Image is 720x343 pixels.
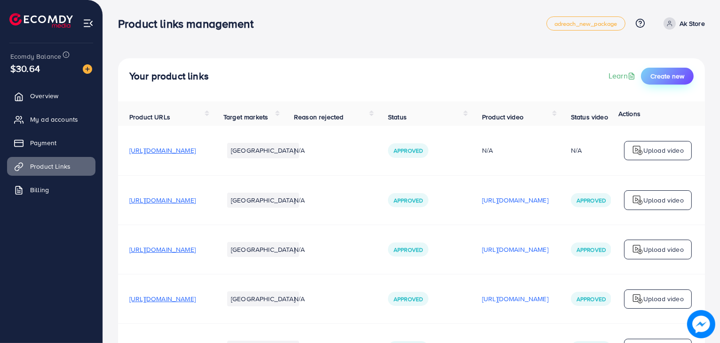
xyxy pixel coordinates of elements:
[83,18,94,29] img: menu
[294,294,305,304] span: N/A
[632,145,643,156] img: logo
[30,185,49,195] span: Billing
[7,157,95,176] a: Product Links
[129,245,196,254] span: [URL][DOMAIN_NAME]
[482,195,548,206] p: [URL][DOMAIN_NAME]
[577,196,606,204] span: Approved
[7,110,95,129] a: My ad accounts
[482,244,548,255] p: [URL][DOMAIN_NAME]
[129,146,196,155] span: [URL][DOMAIN_NAME]
[9,13,73,28] img: logo
[227,291,299,306] li: [GEOGRAPHIC_DATA]
[643,195,684,206] p: Upload video
[482,146,548,155] div: N/A
[394,246,423,254] span: Approved
[10,52,61,61] span: Ecomdy Balance
[394,147,423,155] span: Approved
[294,245,305,254] span: N/A
[680,18,705,29] p: Ak Store
[30,138,56,148] span: Payment
[482,112,523,122] span: Product video
[546,16,625,31] a: adreach_new_package
[643,244,684,255] p: Upload video
[650,71,684,81] span: Create new
[482,293,548,304] p: [URL][DOMAIN_NAME]
[83,64,92,74] img: image
[632,195,643,206] img: logo
[571,112,608,122] span: Status video
[618,109,641,118] span: Actions
[294,112,343,122] span: Reason rejected
[388,112,407,122] span: Status
[577,246,606,254] span: Approved
[643,293,684,304] p: Upload video
[30,162,71,171] span: Product Links
[641,68,694,85] button: Create new
[129,195,196,205] span: [URL][DOMAIN_NAME]
[227,242,299,257] li: [GEOGRAPHIC_DATA]
[660,17,705,30] a: Ak Store
[294,146,305,155] span: N/A
[129,70,209,82] h4: Your product links
[577,295,606,303] span: Approved
[554,21,617,27] span: adreach_new_package
[7,180,95,199] a: Billing
[30,115,78,124] span: My ad accounts
[227,193,299,208] li: [GEOGRAPHIC_DATA]
[687,310,715,338] img: image
[223,112,268,122] span: Target markets
[632,293,643,304] img: logo
[7,86,95,105] a: Overview
[394,295,423,303] span: Approved
[394,196,423,204] span: Approved
[571,146,582,155] div: N/A
[118,17,261,31] h3: Product links management
[609,70,637,81] a: Learn
[129,112,170,122] span: Product URLs
[10,62,40,75] span: $30.64
[129,294,196,304] span: [URL][DOMAIN_NAME]
[30,91,58,101] span: Overview
[7,133,95,152] a: Payment
[632,244,643,255] img: logo
[294,195,305,205] span: N/A
[227,143,299,158] li: [GEOGRAPHIC_DATA]
[643,145,684,156] p: Upload video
